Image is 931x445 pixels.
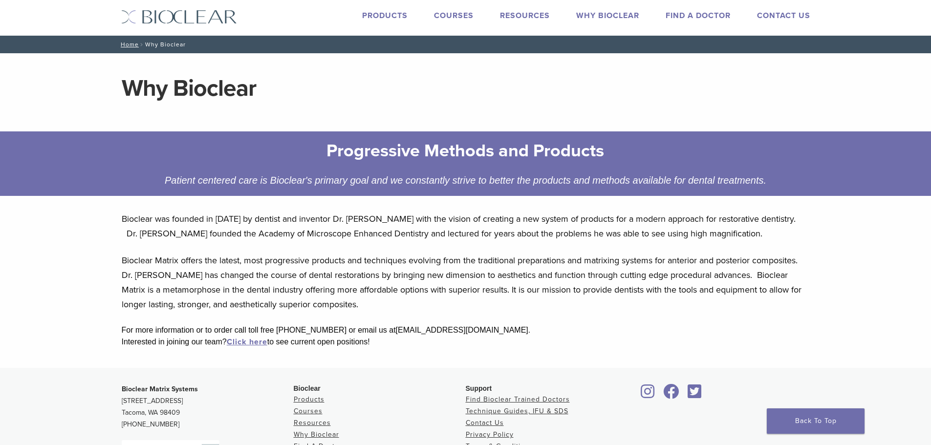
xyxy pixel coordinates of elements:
[638,390,658,400] a: Bioclear
[466,430,514,439] a: Privacy Policy
[122,385,198,393] strong: Bioclear Matrix Systems
[466,384,492,392] span: Support
[466,407,568,415] a: Technique Guides, IFU & SDS
[500,11,550,21] a: Resources
[466,395,570,403] a: Find Bioclear Trained Doctors
[294,407,323,415] a: Courses
[294,419,331,427] a: Resources
[122,212,810,241] p: Bioclear was founded in [DATE] by dentist and inventor Dr. [PERSON_NAME] with the vision of creat...
[121,10,237,24] img: Bioclear
[122,336,810,348] div: Interested in joining our team? to see current open positions!
[434,11,474,21] a: Courses
[118,41,139,48] a: Home
[660,390,683,400] a: Bioclear
[294,430,339,439] a: Why Bioclear
[163,139,769,163] h2: Progressive Methods and Products
[294,384,321,392] span: Bioclear
[362,11,408,21] a: Products
[685,390,705,400] a: Bioclear
[139,42,145,47] span: /
[227,337,267,347] a: Click here
[757,11,810,21] a: Contact Us
[122,253,810,312] p: Bioclear Matrix offers the latest, most progressive products and techniques evolving from the tra...
[122,324,810,336] div: For more information or to order call toll free [PHONE_NUMBER] or email us at [EMAIL_ADDRESS][DOM...
[294,395,325,403] a: Products
[576,11,639,21] a: Why Bioclear
[114,36,818,53] nav: Why Bioclear
[466,419,504,427] a: Contact Us
[122,383,294,430] p: [STREET_ADDRESS] Tacoma, WA 98409 [PHONE_NUMBER]
[122,77,810,100] h1: Why Bioclear
[666,11,731,21] a: Find A Doctor
[767,408,865,434] a: Back To Top
[155,172,776,188] div: Patient centered care is Bioclear's primary goal and we constantly strive to better the products ...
